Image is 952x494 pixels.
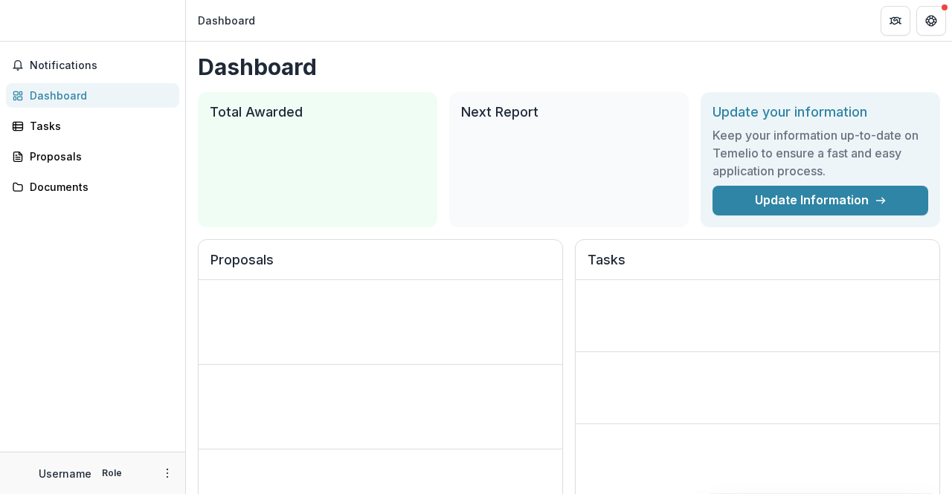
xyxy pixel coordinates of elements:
p: Role [97,467,126,480]
h1: Dashboard [198,53,940,80]
a: Tasks [6,114,179,138]
div: Dashboard [198,13,255,28]
h2: Next Report [461,104,677,120]
h2: Total Awarded [210,104,425,120]
div: Documents [30,179,167,195]
a: Dashboard [6,83,179,108]
div: Dashboard [30,88,167,103]
div: Proposals [30,149,167,164]
nav: breadcrumb [192,10,261,31]
div: Tasks [30,118,167,134]
span: Notifications [30,59,173,72]
button: Notifications [6,53,179,77]
h2: Proposals [210,252,550,280]
button: Get Help [916,6,946,36]
p: Username [39,466,91,481]
h3: Keep your information up-to-date on Temelio to ensure a fast and easy application process. [713,126,928,180]
button: More [158,464,176,482]
h2: Tasks [588,252,927,280]
a: Proposals [6,144,179,169]
h2: Update your information [713,104,928,120]
a: Documents [6,175,179,199]
a: Update Information [713,186,928,215]
button: Partners [881,6,910,36]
